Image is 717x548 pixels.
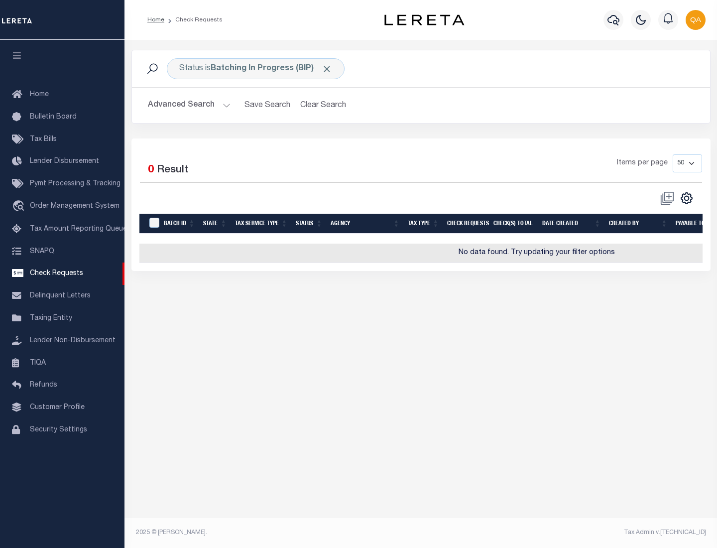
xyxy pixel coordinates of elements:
div: 2025 © [PERSON_NAME]. [128,528,421,537]
b: Batching In Progress (BIP) [211,65,332,73]
span: Security Settings [30,426,87,433]
img: logo-dark.svg [384,14,464,25]
span: Check Requests [30,270,83,277]
span: Taxing Entity [30,315,72,322]
a: Home [147,17,164,23]
span: Click to Remove [322,64,332,74]
th: Agency: activate to sort column ascending [327,214,404,234]
span: Home [30,91,49,98]
span: TIQA [30,359,46,366]
span: Tax Amount Reporting Queue [30,226,127,233]
span: Tax Bills [30,136,57,143]
th: Batch Id: activate to sort column ascending [160,214,199,234]
span: Items per page [617,158,668,169]
img: svg+xml;base64,PHN2ZyB4bWxucz0iaHR0cDovL3d3dy53My5vcmcvMjAwMC9zdmciIHBvaW50ZXItZXZlbnRzPSJub25lIi... [686,10,706,30]
th: Check(s) Total [489,214,538,234]
th: State: activate to sort column ascending [199,214,231,234]
span: Bulletin Board [30,114,77,121]
span: Lender Disbursement [30,158,99,165]
th: Created By: activate to sort column ascending [605,214,672,234]
span: 0 [148,165,154,175]
th: Tax Service Type: activate to sort column ascending [231,214,292,234]
div: Status is [167,58,345,79]
button: Advanced Search [148,96,231,115]
th: Check Requests [443,214,489,234]
span: Delinquent Letters [30,292,91,299]
button: Save Search [239,96,296,115]
span: Customer Profile [30,404,85,411]
span: Refunds [30,382,57,389]
span: Pymt Processing & Tracking [30,180,120,187]
i: travel_explore [12,200,28,213]
div: Tax Admin v.[TECHNICAL_ID] [428,528,706,537]
label: Result [157,162,188,178]
th: Tax Type: activate to sort column ascending [404,214,443,234]
li: Check Requests [164,15,223,24]
span: Lender Non-Disbursement [30,337,116,344]
th: Status: activate to sort column ascending [292,214,327,234]
th: Date Created: activate to sort column ascending [538,214,605,234]
span: SNAPQ [30,248,54,255]
button: Clear Search [296,96,351,115]
span: Order Management System [30,203,119,210]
